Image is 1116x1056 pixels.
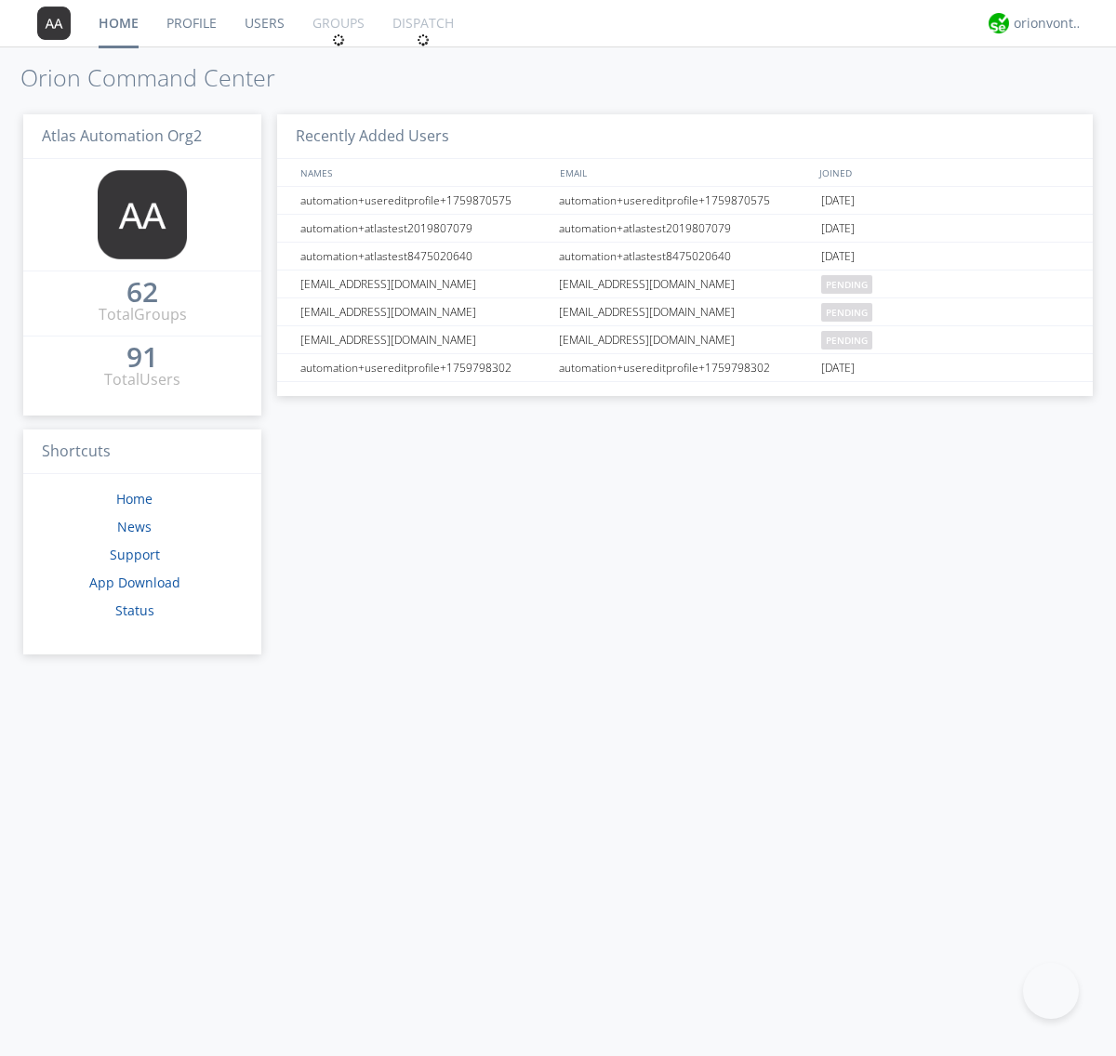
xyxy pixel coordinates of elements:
a: [EMAIL_ADDRESS][DOMAIN_NAME][EMAIL_ADDRESS][DOMAIN_NAME]pending [277,298,1093,326]
span: [DATE] [821,187,855,215]
img: 373638.png [98,170,187,259]
img: spin.svg [332,33,345,46]
a: [EMAIL_ADDRESS][DOMAIN_NAME][EMAIL_ADDRESS][DOMAIN_NAME]pending [277,271,1093,298]
img: 373638.png [37,7,71,40]
h3: Shortcuts [23,429,261,475]
a: [EMAIL_ADDRESS][DOMAIN_NAME][EMAIL_ADDRESS][DOMAIN_NAME]pending [277,326,1093,354]
a: Status [115,601,154,619]
div: automation+usereditprofile+1759870575 [296,187,553,214]
a: App Download [89,574,180,591]
div: Total Users [104,369,180,390]
a: 91 [126,348,158,369]
div: [EMAIL_ADDRESS][DOMAIN_NAME] [554,298,817,325]
span: pending [821,275,872,294]
div: automation+usereditprofile+1759870575 [554,187,817,214]
span: pending [821,331,872,350]
div: orionvontas+atlas+automation+org2 [1014,14,1083,33]
div: automation+atlastest8475020640 [554,243,817,270]
a: Support [110,546,160,563]
a: automation+usereditprofile+1759870575automation+usereditprofile+1759870575[DATE] [277,187,1093,215]
div: 91 [126,348,158,366]
div: NAMES [296,159,551,186]
div: 62 [126,283,158,301]
div: JOINED [815,159,1075,186]
div: automation+usereditprofile+1759798302 [296,354,553,381]
a: automation+usereditprofile+1759798302automation+usereditprofile+1759798302[DATE] [277,354,1093,382]
span: [DATE] [821,354,855,382]
h3: Recently Added Users [277,114,1093,160]
div: [EMAIL_ADDRESS][DOMAIN_NAME] [296,271,553,297]
div: automation+atlastest2019807079 [554,215,817,242]
div: automation+atlastest2019807079 [296,215,553,242]
a: automation+atlastest2019807079automation+atlastest2019807079[DATE] [277,215,1093,243]
span: [DATE] [821,215,855,243]
a: automation+atlastest8475020640automation+atlastest8475020640[DATE] [277,243,1093,271]
img: 29d36aed6fa347d5a1537e7736e6aa13 [989,13,1009,33]
span: [DATE] [821,243,855,271]
div: [EMAIL_ADDRESS][DOMAIN_NAME] [296,326,553,353]
div: [EMAIL_ADDRESS][DOMAIN_NAME] [554,271,817,297]
div: EMAIL [555,159,815,186]
div: automation+usereditprofile+1759798302 [554,354,817,381]
div: Total Groups [99,304,187,325]
div: [EMAIL_ADDRESS][DOMAIN_NAME] [296,298,553,325]
img: spin.svg [417,33,430,46]
a: Home [116,490,153,508]
div: automation+atlastest8475020640 [296,243,553,270]
div: [EMAIL_ADDRESS][DOMAIN_NAME] [554,326,817,353]
a: News [117,518,152,535]
iframe: Toggle Customer Support [1023,963,1079,1019]
span: pending [821,303,872,322]
a: 62 [126,283,158,304]
span: Atlas Automation Org2 [42,125,202,146]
